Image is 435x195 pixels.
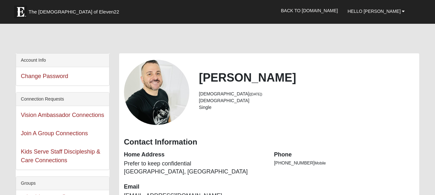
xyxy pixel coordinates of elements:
span: Mobile [315,161,326,165]
a: Vision Ambassador Connections [21,112,104,118]
a: The [DEMOGRAPHIC_DATA] of Eleven22 [11,2,140,18]
li: [PHONE_NUMBER] [274,160,414,166]
dt: Phone [274,151,414,159]
span: Hello [PERSON_NAME] [347,9,401,14]
small: ([DATE]) [249,92,262,96]
dt: Email [124,183,264,191]
h3: Contact Information [124,137,415,147]
div: Account Info [16,54,109,67]
li: [DEMOGRAPHIC_DATA] [199,97,414,104]
li: Single [199,104,414,111]
h2: [PERSON_NAME] [199,71,414,84]
dd: Prefer to keep confidential [GEOGRAPHIC_DATA], [GEOGRAPHIC_DATA] [124,160,264,176]
span: The [DEMOGRAPHIC_DATA] of Eleven22 [29,9,119,15]
a: Hello [PERSON_NAME] [343,3,410,19]
li: [DEMOGRAPHIC_DATA] [199,91,414,97]
a: View Fullsize Photo [124,60,189,125]
img: Eleven22 logo [14,5,27,18]
a: Back to [DOMAIN_NAME] [276,3,343,19]
a: Kids Serve Staff Discipleship & Care Connections [21,148,100,164]
div: Connection Requests [16,93,109,106]
div: Groups [16,177,109,190]
a: Join A Group Connections [21,130,88,137]
dt: Home Address [124,151,264,159]
a: Change Password [21,73,68,79]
